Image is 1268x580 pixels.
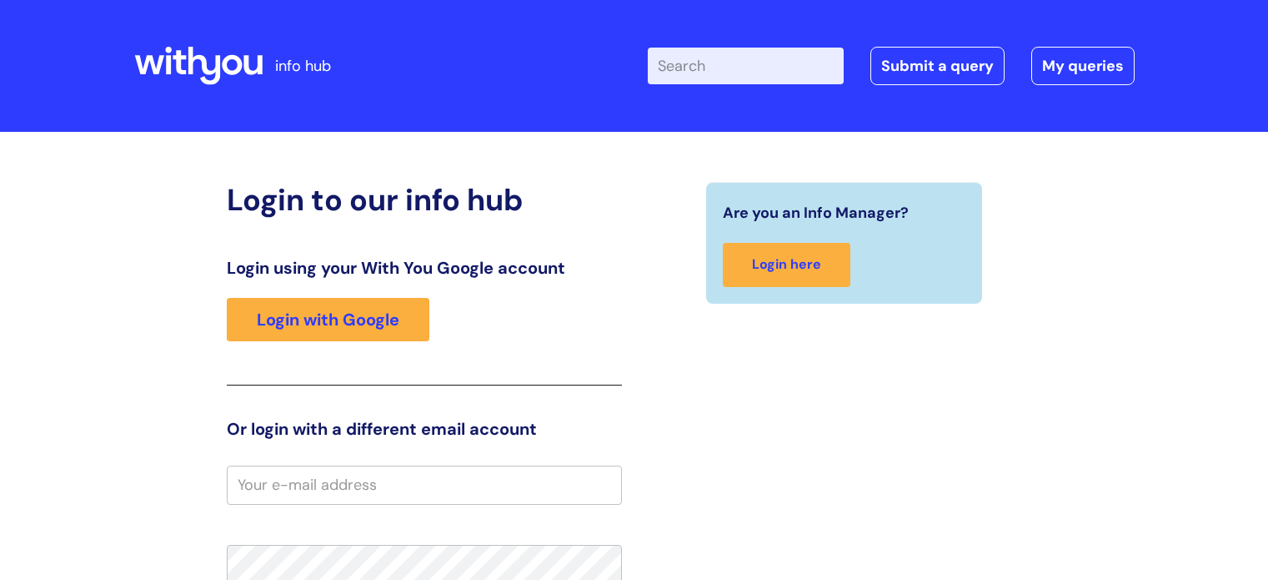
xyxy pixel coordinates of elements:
[648,48,844,84] input: Search
[227,466,622,504] input: Your e-mail address
[227,182,622,218] h2: Login to our info hub
[1031,47,1135,85] a: My queries
[723,199,909,226] span: Are you an Info Manager?
[227,258,622,278] h3: Login using your With You Google account
[227,419,622,439] h3: Or login with a different email account
[275,53,331,79] p: info hub
[723,243,850,287] a: Login here
[227,298,429,341] a: Login with Google
[870,47,1005,85] a: Submit a query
